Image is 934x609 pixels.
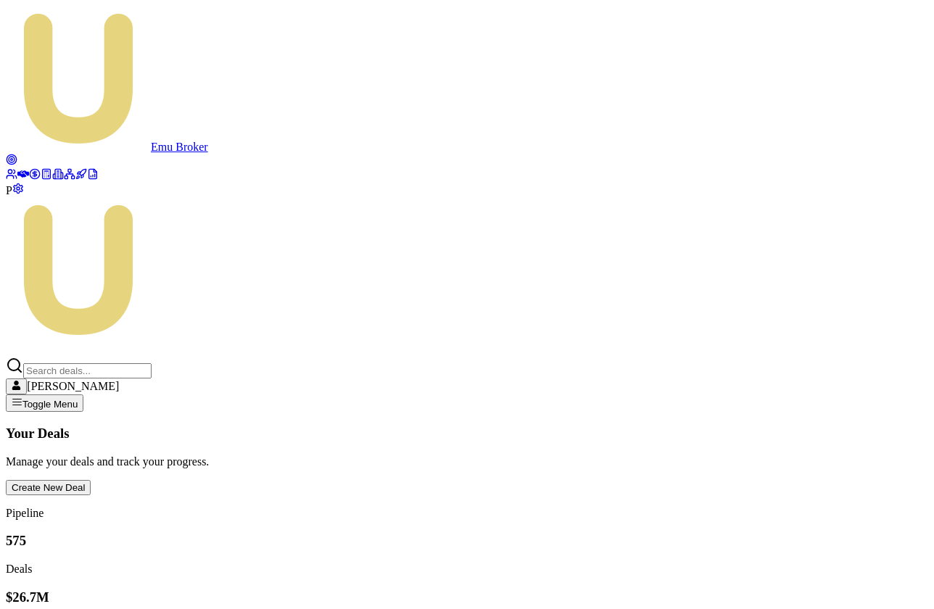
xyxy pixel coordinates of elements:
[6,141,208,153] a: Emu Broker
[6,6,151,151] img: emu-icon-u.png
[6,533,928,549] h3: 575
[27,380,119,392] span: [PERSON_NAME]
[6,426,928,442] h3: Your Deals
[6,589,928,605] h3: $26.7M
[6,197,151,342] img: Emu Money
[6,184,12,196] span: P
[6,480,91,495] button: Create New Deal
[6,394,83,412] button: Toggle Menu
[151,141,208,153] span: Emu Broker
[23,363,152,378] input: Search deals
[6,563,928,576] div: Deals
[6,481,91,493] a: Create New Deal
[6,507,928,520] p: Pipeline
[22,399,78,410] span: Toggle Menu
[6,455,928,468] p: Manage your deals and track your progress.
